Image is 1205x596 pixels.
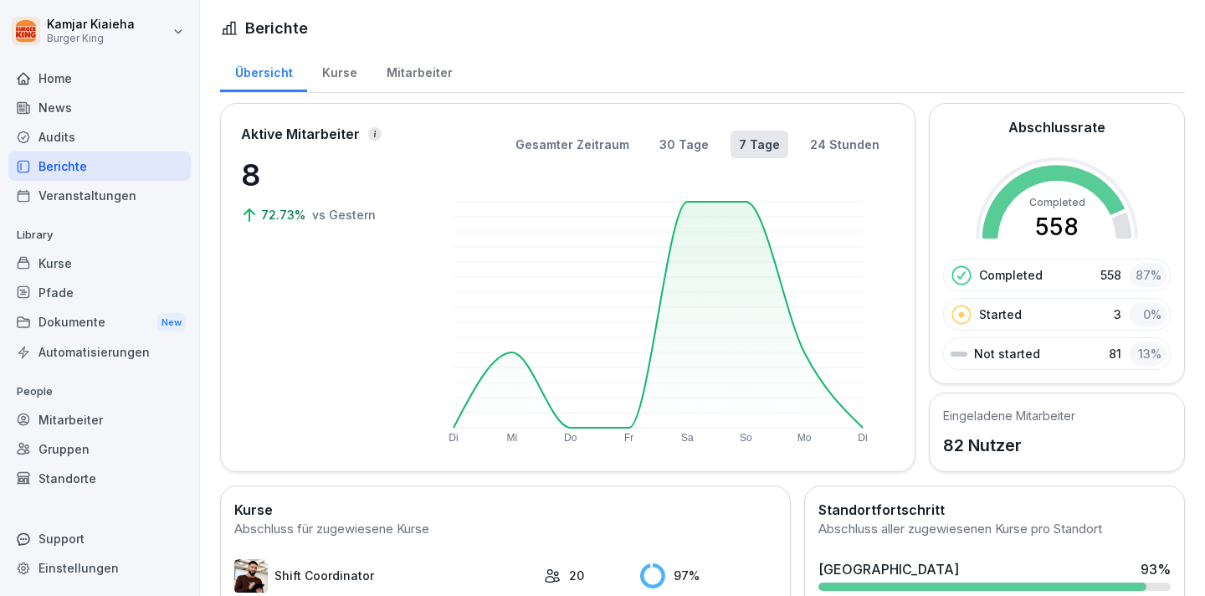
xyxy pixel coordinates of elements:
[449,432,458,444] text: Di
[8,222,191,249] p: Library
[943,433,1075,458] p: 82 Nutzer
[312,206,376,223] p: vs Gestern
[731,131,788,158] button: 7 Tage
[8,278,191,307] a: Pfade
[47,33,135,44] p: Burger King
[307,49,372,92] a: Kurse
[818,520,1171,539] div: Abschluss aller zugewiesenen Kurse pro Standort
[8,152,191,181] a: Berichte
[8,464,191,493] a: Standorte
[261,206,309,223] p: 72.73%
[234,559,268,593] img: q4kvd0p412g56irxfxn6tm8s.png
[802,131,888,158] button: 24 Stunden
[1130,263,1167,287] div: 87 %
[651,131,717,158] button: 30 Tage
[979,306,1022,323] p: Started
[8,553,191,583] a: Einstellungen
[797,432,812,444] text: Mo
[8,405,191,434] a: Mitarbeiter
[1130,302,1167,326] div: 0 %
[234,500,777,520] h2: Kurse
[157,313,186,332] div: New
[1130,342,1167,366] div: 13 %
[8,307,191,338] a: DokumenteNew
[979,266,1043,284] p: Completed
[507,131,638,158] button: Gesamter Zeitraum
[8,181,191,210] a: Veranstaltungen
[1008,117,1105,137] h2: Abschlussrate
[8,378,191,405] p: People
[220,49,307,92] a: Übersicht
[1109,345,1121,362] p: 81
[8,337,191,367] a: Automatisierungen
[943,407,1075,424] h5: Eingeladene Mitarbeiter
[8,64,191,93] a: Home
[47,18,135,32] p: Kamjar Kiaieha
[681,432,694,444] text: Sa
[640,563,777,588] div: 97 %
[740,432,752,444] text: So
[818,559,959,579] div: [GEOGRAPHIC_DATA]
[8,249,191,278] a: Kurse
[8,93,191,122] a: News
[1141,559,1171,579] div: 93 %
[1100,266,1121,284] p: 558
[234,559,536,593] a: Shift Coordinator
[234,520,777,539] div: Abschluss für zugewiesene Kurse
[624,432,633,444] text: Fr
[241,152,408,198] p: 8
[8,122,191,152] a: Audits
[1114,306,1121,323] p: 3
[569,567,584,584] p: 20
[507,432,518,444] text: Mi
[245,17,308,39] h1: Berichte
[372,49,467,92] a: Mitarbeiter
[241,124,360,144] p: Aktive Mitarbeiter
[858,432,867,444] text: Di
[8,307,191,338] div: Dokumente
[564,432,577,444] text: Do
[974,345,1040,362] p: Not started
[8,434,191,464] a: Gruppen
[8,524,191,553] div: Support
[818,500,1171,520] h2: Standortfortschritt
